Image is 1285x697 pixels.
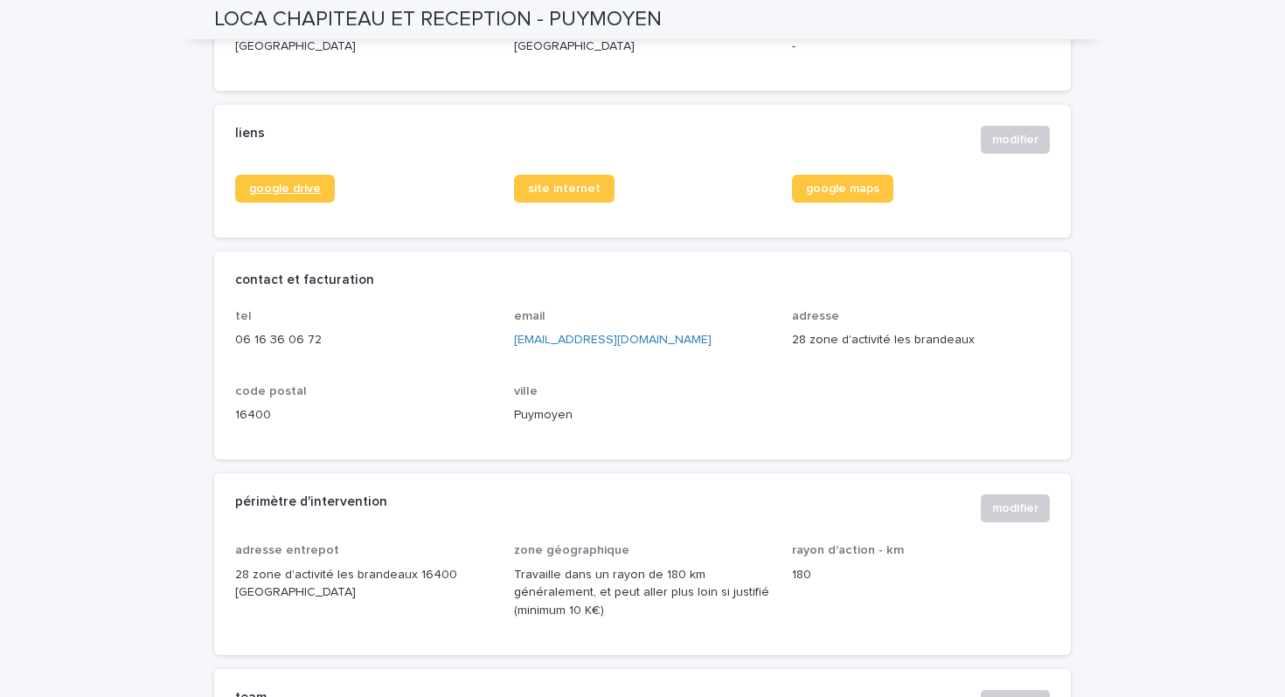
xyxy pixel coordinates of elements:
p: 06 16 36 06 72 [235,331,493,349]
a: google drive [235,175,335,203]
button: modifier [981,126,1050,154]
h2: liens [235,126,265,141]
span: email [514,310,545,322]
h2: LOCA CHAPITEAU ET RECEPTION - PUYMOYEN [214,7,662,32]
button: modifier [981,494,1050,522]
a: [EMAIL_ADDRESS][DOMAIN_NAME] [514,334,712,346]
p: [GEOGRAPHIC_DATA] [235,38,493,56]
h2: contact et facturation [235,273,374,288]
span: ville [514,385,538,397]
span: site internet [528,183,601,195]
a: site internet [514,175,615,203]
h2: périmètre d'intervention [235,494,387,510]
span: adresse [792,310,839,322]
span: zone géographique [514,544,629,556]
span: modifier [992,131,1038,148]
p: 28 zone d'activité les brandeaux 16400 [GEOGRAPHIC_DATA] [235,566,493,603]
span: google maps [806,183,879,195]
span: modifier [992,500,1038,517]
span: code postal [235,385,307,397]
p: [GEOGRAPHIC_DATA] [514,38,772,56]
p: 180 [792,566,1050,584]
p: Travaille dans un rayon de 180 km généralement, et peut aller plus loin si justifié (minimum 10 K€) [514,566,772,620]
span: adresse entrepot [235,544,339,556]
span: tel [235,310,252,322]
p: 16400 [235,406,493,424]
p: 28 zone d'activité les brandeaux [792,331,1050,349]
p: Puymoyen [514,406,772,424]
span: google drive [249,183,321,195]
span: rayon d'action - km [792,544,904,556]
p: - [792,38,1050,56]
a: google maps [792,175,893,203]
